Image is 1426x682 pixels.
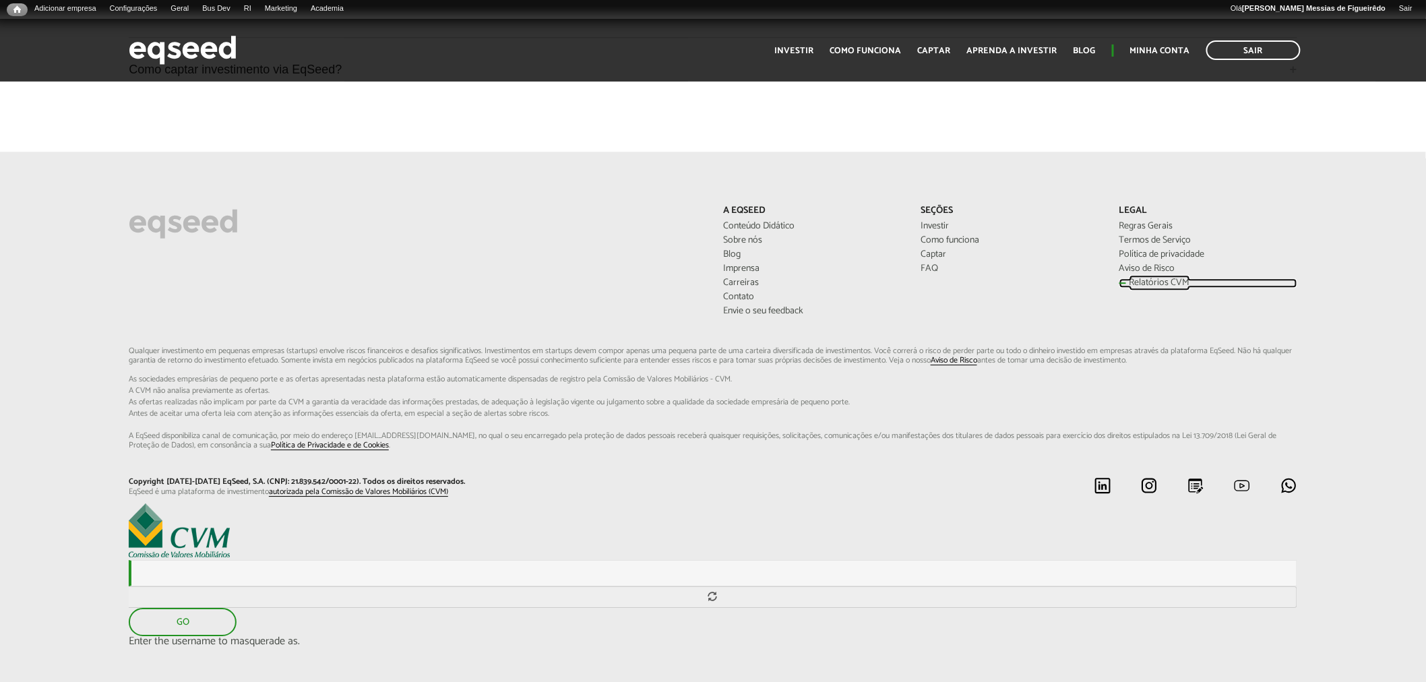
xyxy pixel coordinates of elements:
[1119,264,1297,274] a: Aviso de Risco
[723,222,901,231] a: Conteúdo Didático
[129,346,1297,450] p: Qualquer investimento em pequenas empresas (startups) envolve riscos financeiros e desafios signi...
[1242,4,1386,12] strong: [PERSON_NAME] Messias de Figueirêdo
[1280,477,1297,494] img: whatsapp.svg
[129,375,1297,383] span: As sociedades empresárias de pequeno porte e as ofertas apresentadas nesta plataforma estão aut...
[195,3,237,14] a: Bus Dev
[129,608,237,636] button: Go
[1119,250,1297,259] a: Política de privacidade
[931,356,977,365] a: Aviso de Risco
[164,3,195,14] a: Geral
[129,398,1297,406] span: As ofertas realizadas não implicam por parte da CVM a garantia da veracidade das informações p...
[103,3,164,14] a: Configurações
[129,32,237,68] img: EqSeed
[1187,477,1204,494] img: blog.svg
[1141,477,1158,494] img: instagram.svg
[237,3,258,14] a: RI
[1119,222,1297,231] a: Regras Gerais
[7,3,28,16] a: Início
[967,46,1057,55] a: Aprenda a investir
[1119,206,1297,217] p: Legal
[269,488,448,497] a: autorizada pela Comissão de Valores Mobiliários (CVM)
[129,387,1297,395] span: A CVM não analisa previamente as ofertas.
[129,487,703,497] p: EqSeed é uma plataforma de investimento
[723,236,901,245] a: Sobre nós
[921,250,1099,259] a: Captar
[258,3,304,14] a: Marketing
[271,441,389,450] a: Política de Privacidade e de Cookies
[723,206,901,217] p: A EqSeed
[129,410,1297,418] span: Antes de aceitar uma oferta leia com atenção as informações essenciais da oferta, em especial...
[1234,477,1251,494] img: youtube.svg
[921,236,1099,245] a: Como funciona
[723,250,901,259] a: Blog
[918,46,951,55] a: Captar
[129,477,703,487] p: Copyright [DATE]-[DATE] EqSeed, S.A. (CNPJ: 21.839.542/0001-22). Todos os direitos reservados.
[723,264,901,274] a: Imprensa
[723,278,901,288] a: Carreiras
[1119,236,1297,245] a: Termos de Serviço
[921,222,1099,231] a: Investir
[13,5,21,14] span: Início
[304,3,350,14] a: Academia
[129,503,230,557] img: EqSeed é uma plataforma de investimento autorizada pela Comissão de Valores Mobiliários (CVM)
[129,206,238,242] img: EqSeed Logo
[921,264,1099,274] a: FAQ
[921,206,1099,217] p: Seções
[1206,40,1301,60] a: Sair
[1224,3,1392,14] a: Olá[PERSON_NAME] Messias de Figueirêdo
[723,307,901,316] a: Envie o seu feedback
[1074,46,1096,55] a: Blog
[1130,46,1190,55] a: Minha conta
[1119,278,1297,288] a: Relatórios CVM
[1094,477,1111,494] img: linkedin.svg
[723,292,901,302] a: Contato
[775,46,814,55] a: Investir
[830,46,902,55] a: Como funciona
[28,3,103,14] a: Adicionar empresa
[1392,3,1419,14] a: Sair
[129,636,1297,647] div: Enter the username to masquerade as.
